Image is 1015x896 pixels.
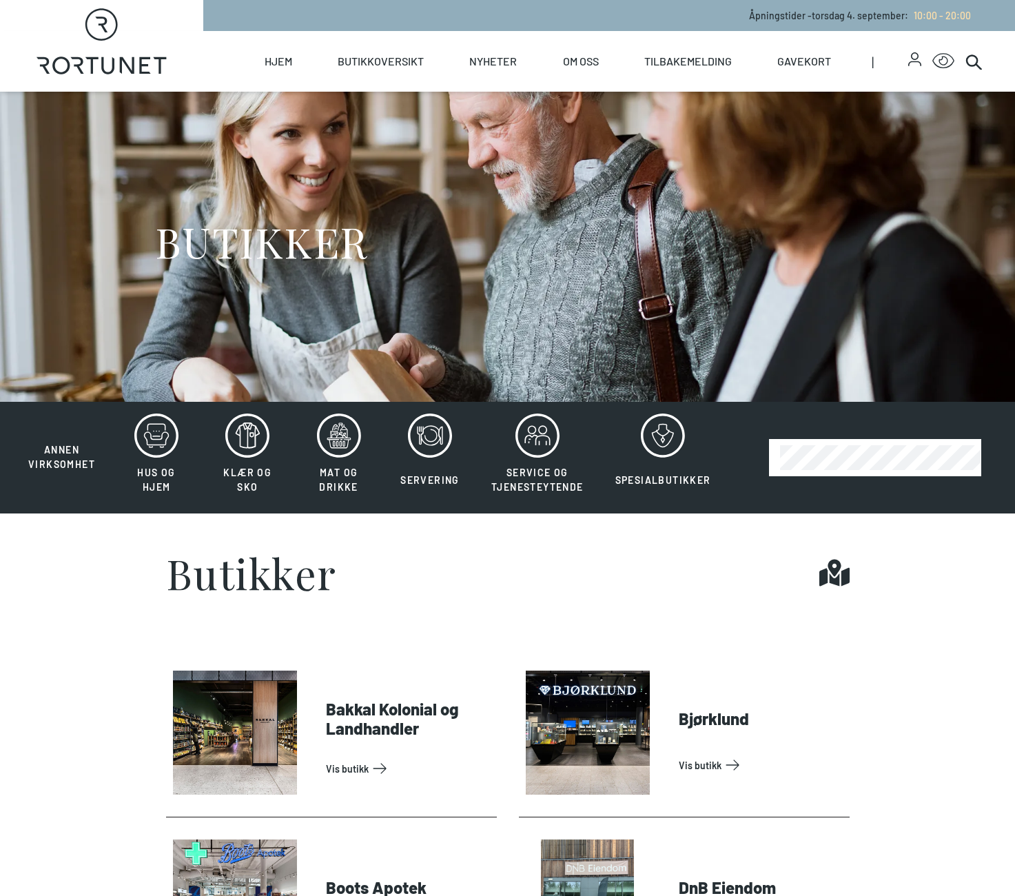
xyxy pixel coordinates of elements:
[295,413,383,502] button: Mat og drikke
[338,31,424,92] a: Butikkoversikt
[223,467,271,493] span: Klær og sko
[326,757,491,780] a: Vis Butikk: Bakkal Kolonial og Landhandler
[563,31,599,92] a: Om oss
[477,413,598,502] button: Service og tjenesteytende
[914,10,971,21] span: 10:00 - 20:00
[137,467,175,493] span: Hus og hjem
[14,413,110,472] button: Annen virksomhet
[319,467,358,493] span: Mat og drikke
[112,413,201,502] button: Hus og hjem
[491,467,584,493] span: Service og tjenesteytende
[469,31,517,92] a: Nyheter
[872,31,908,92] span: |
[749,8,971,23] p: Åpningstider - torsdag 4. september :
[679,754,844,776] a: Vis Butikk: Bjørklund
[155,216,368,267] h1: BUTIKKER
[777,31,831,92] a: Gavekort
[644,31,732,92] a: Tilbakemelding
[265,31,292,92] a: Hjem
[166,552,337,593] h1: Butikker
[908,10,971,21] a: 10:00 - 20:00
[400,474,460,486] span: Servering
[386,413,474,502] button: Servering
[615,474,711,486] span: Spesialbutikker
[601,413,726,502] button: Spesialbutikker
[932,50,954,72] button: Open Accessibility Menu
[28,444,95,470] span: Annen virksomhet
[203,413,291,502] button: Klær og sko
